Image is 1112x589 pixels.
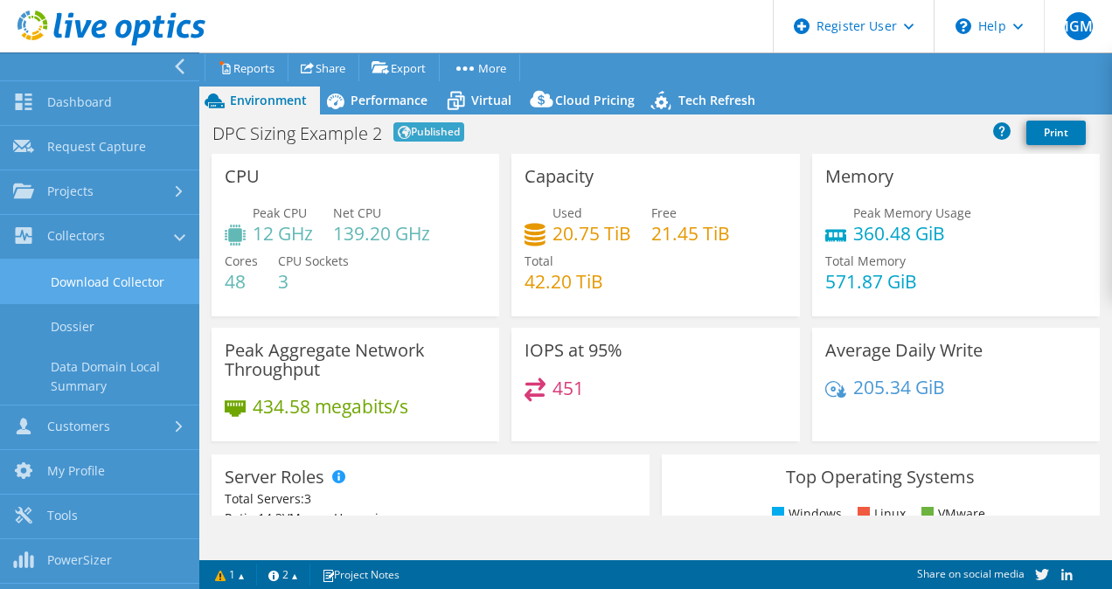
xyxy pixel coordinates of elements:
[825,341,983,360] h3: Average Daily Write
[525,341,622,360] h3: IOPS at 95%
[203,564,257,586] a: 1
[256,564,310,586] a: 2
[525,167,594,186] h3: Capacity
[358,54,440,81] a: Export
[1065,12,1093,40] span: MGMF
[439,54,520,81] a: More
[351,92,427,108] span: Performance
[253,224,313,243] h4: 12 GHz
[525,253,553,269] span: Total
[917,566,1025,581] span: Share on social media
[333,224,430,243] h4: 139.20 GHz
[309,564,412,586] a: Project Notes
[225,468,324,487] h3: Server Roles
[253,204,307,221] span: Peak CPU
[853,378,945,397] h4: 205.34 GiB
[288,54,359,81] a: Share
[553,224,631,243] h4: 20.75 TiB
[393,122,464,142] span: Published
[225,272,258,291] h4: 48
[471,92,511,108] span: Virtual
[1026,121,1086,145] a: Print
[230,92,307,108] span: Environment
[825,272,917,291] h4: 571.87 GiB
[212,125,382,142] h1: DPC Sizing Example 2
[678,92,755,108] span: Tech Refresh
[253,397,408,416] h4: 434.58 megabits/s
[917,504,985,523] li: VMware
[853,204,971,221] span: Peak Memory Usage
[258,509,282,526] span: 14.3
[956,18,971,34] svg: \n
[768,504,842,523] li: Windows
[278,272,349,291] h4: 3
[853,224,971,243] h4: 360.48 GiB
[525,272,603,291] h4: 42.20 TiB
[225,509,636,528] div: Ratio: VMs per Hypervisor
[825,167,893,186] h3: Memory
[333,204,381,221] span: Net CPU
[651,204,677,221] span: Free
[205,54,288,81] a: Reports
[555,92,635,108] span: Cloud Pricing
[825,253,906,269] span: Total Memory
[225,489,430,509] div: Total Servers:
[651,224,730,243] h4: 21.45 TiB
[553,204,582,221] span: Used
[225,167,260,186] h3: CPU
[225,341,486,379] h3: Peak Aggregate Network Throughput
[304,490,311,507] span: 3
[553,378,584,398] h4: 451
[675,468,1087,487] h3: Top Operating Systems
[225,253,258,269] span: Cores
[278,253,349,269] span: CPU Sockets
[853,504,906,523] li: Linux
